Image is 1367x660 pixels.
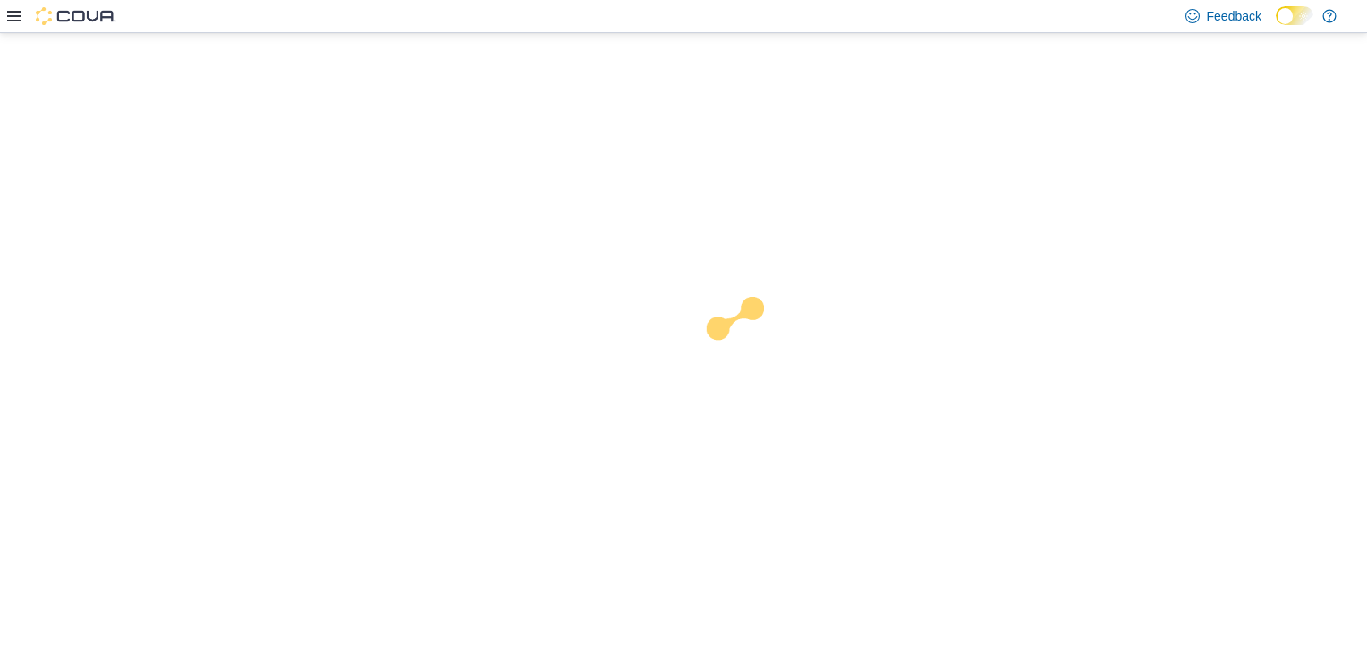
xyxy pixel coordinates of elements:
img: cova-loader [683,283,818,418]
input: Dark Mode [1276,6,1313,25]
img: Cova [36,7,116,25]
span: Dark Mode [1276,25,1277,26]
span: Feedback [1207,7,1261,25]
